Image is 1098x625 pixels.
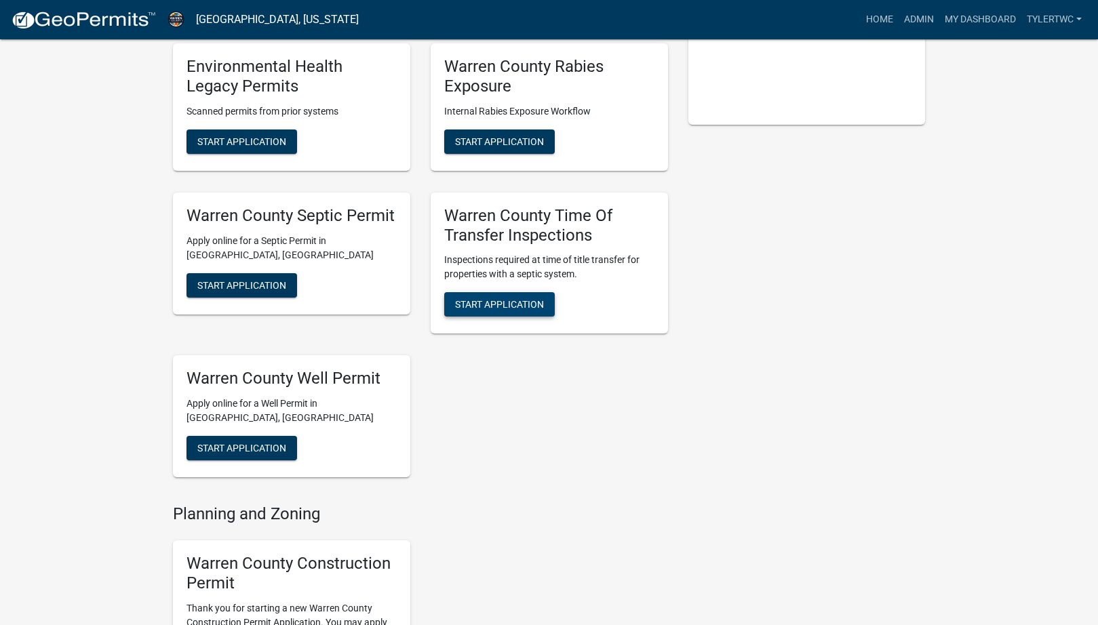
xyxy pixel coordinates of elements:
[187,206,397,226] h5: Warren County Septic Permit
[444,253,654,281] p: Inspections required at time of title transfer for properties with a septic system.
[455,136,544,146] span: Start Application
[187,273,297,298] button: Start Application
[187,436,297,460] button: Start Application
[899,7,939,33] a: Admin
[187,397,397,425] p: Apply online for a Well Permit in [GEOGRAPHIC_DATA], [GEOGRAPHIC_DATA]
[187,554,397,593] h5: Warren County Construction Permit
[444,129,555,154] button: Start Application
[444,292,555,317] button: Start Application
[187,234,397,262] p: Apply online for a Septic Permit in [GEOGRAPHIC_DATA], [GEOGRAPHIC_DATA]
[187,104,397,119] p: Scanned permits from prior systems
[197,279,286,290] span: Start Application
[444,104,654,119] p: Internal Rabies Exposure Workflow
[444,206,654,245] h5: Warren County Time Of Transfer Inspections
[167,10,185,28] img: Warren County, Iowa
[455,299,544,310] span: Start Application
[187,369,397,388] h5: Warren County Well Permit
[861,7,899,33] a: Home
[197,443,286,453] span: Start Application
[1021,7,1087,33] a: TylerTWC
[197,136,286,146] span: Start Application
[173,504,668,524] h4: Planning and Zoning
[444,57,654,96] h5: Warren County Rabies Exposure
[187,129,297,154] button: Start Application
[939,7,1021,33] a: My Dashboard
[196,8,359,31] a: [GEOGRAPHIC_DATA], [US_STATE]
[187,57,397,96] h5: Environmental Health Legacy Permits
